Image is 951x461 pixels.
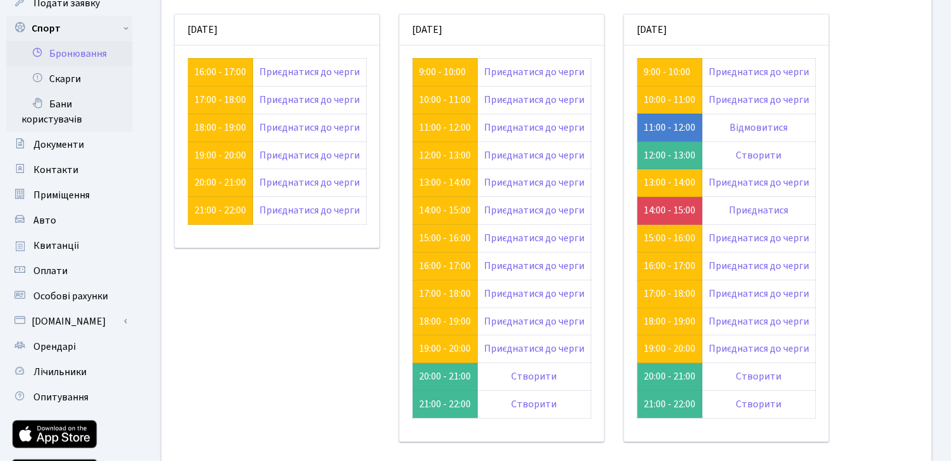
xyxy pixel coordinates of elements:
[33,163,78,177] span: Контакти
[644,176,695,189] a: 13:00 - 14:00
[6,16,133,41] a: Спорт
[709,93,809,107] a: Приєднатися до черги
[419,259,471,273] a: 16:00 - 17:00
[194,203,246,217] a: 21:00 - 22:00
[33,365,86,379] span: Лічильники
[6,183,133,208] a: Приміщення
[419,342,471,356] a: 19:00 - 20:00
[194,148,246,162] a: 19:00 - 20:00
[709,176,809,189] a: Приєднатися до черги
[419,148,471,162] a: 12:00 - 13:00
[512,397,557,411] a: Створити
[709,342,809,356] a: Приєднатися до черги
[6,157,133,183] a: Контакти
[644,65,690,79] a: 9:00 - 10:00
[419,287,471,301] a: 17:00 - 18:00
[484,342,584,356] a: Приєднатися до черги
[637,391,702,419] td: 21:00 - 22:00
[709,314,809,328] a: Приєднатися до черги
[624,15,829,45] div: [DATE]
[6,132,133,157] a: Документи
[6,92,133,132] a: Бани користувачів
[736,148,782,162] a: Створити
[399,15,604,45] div: [DATE]
[736,397,782,411] a: Створити
[33,264,68,278] span: Оплати
[484,65,584,79] a: Приєднатися до черги
[419,314,471,328] a: 18:00 - 19:00
[419,93,471,107] a: 10:00 - 11:00
[484,231,584,245] a: Приєднатися до черги
[419,176,471,189] a: 13:00 - 14:00
[644,203,695,217] a: 14:00 - 15:00
[644,259,695,273] a: 16:00 - 17:00
[6,258,133,284] a: Оплати
[709,231,809,245] a: Приєднатися до черги
[709,259,809,273] a: Приєднатися до черги
[413,391,478,419] td: 21:00 - 22:00
[6,284,133,309] a: Особові рахунки
[729,203,789,217] a: Приєднатися
[484,93,584,107] a: Приєднатися до черги
[6,41,133,66] a: Бронювання
[33,188,90,202] span: Приміщення
[637,363,702,391] td: 20:00 - 21:00
[6,208,133,233] a: Авто
[419,231,471,245] a: 15:00 - 16:00
[644,231,695,245] a: 15:00 - 16:00
[644,342,695,356] a: 19:00 - 20:00
[484,176,584,189] a: Приєднатися до черги
[259,176,360,189] a: Приєднатися до черги
[194,121,246,135] a: 18:00 - 19:00
[419,203,471,217] a: 14:00 - 15:00
[259,148,360,162] a: Приєднатися до черги
[33,340,76,354] span: Орендарі
[419,121,471,135] a: 11:00 - 12:00
[6,385,133,410] a: Опитування
[419,65,466,79] a: 9:00 - 10:00
[484,121,584,135] a: Приєднатися до черги
[259,203,360,217] a: Приєднатися до черги
[6,66,133,92] a: Скарги
[484,148,584,162] a: Приєднатися до черги
[33,390,88,404] span: Опитування
[6,309,133,334] a: [DOMAIN_NAME]
[484,314,584,328] a: Приєднатися до черги
[709,65,809,79] a: Приєднатися до черги
[644,93,695,107] a: 10:00 - 11:00
[33,138,84,152] span: Документи
[484,287,584,301] a: Приєднатися до черги
[512,369,557,383] a: Створити
[6,233,133,258] a: Квитанції
[194,176,246,189] a: 20:00 - 21:00
[644,314,695,328] a: 18:00 - 19:00
[637,141,702,169] td: 12:00 - 13:00
[259,121,360,135] a: Приєднатися до черги
[33,239,80,253] span: Квитанції
[709,287,809,301] a: Приєднатися до черги
[6,334,133,359] a: Орендарі
[33,289,108,303] span: Особові рахунки
[259,93,360,107] a: Приєднатися до черги
[413,363,478,391] td: 20:00 - 21:00
[644,287,695,301] a: 17:00 - 18:00
[194,65,246,79] a: 16:00 - 17:00
[259,65,360,79] a: Приєднатися до черги
[6,359,133,385] a: Лічильники
[484,203,584,217] a: Приєднатися до черги
[194,93,246,107] a: 17:00 - 18:00
[33,213,56,227] span: Авто
[175,15,379,45] div: [DATE]
[736,369,782,383] a: Створити
[644,121,695,135] a: 11:00 - 12:00
[730,121,788,135] a: Відмовитися
[484,259,584,273] a: Приєднатися до черги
